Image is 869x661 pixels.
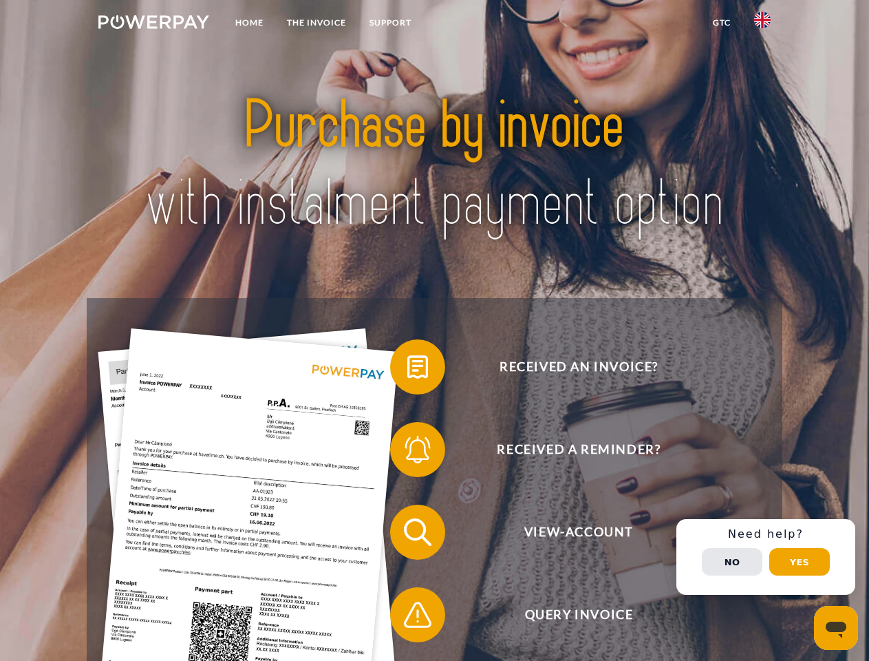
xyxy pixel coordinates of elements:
img: en [754,12,771,28]
span: Received a reminder? [410,422,747,477]
button: Yes [769,548,830,576]
span: Query Invoice [410,587,747,642]
a: Support [358,10,423,35]
a: GTC [701,10,742,35]
img: qb_bell.svg [400,432,435,467]
button: Received a reminder? [390,422,748,477]
img: logo-powerpay-white.svg [98,15,209,29]
iframe: Button to launch messaging window [814,606,858,650]
img: qb_search.svg [400,515,435,549]
button: View-Account [390,505,748,560]
img: title-powerpay_en.svg [131,66,738,264]
h3: Need help? [685,527,847,541]
button: Received an invoice? [390,339,748,395]
img: qb_warning.svg [400,598,435,632]
a: Home [224,10,275,35]
span: View-Account [410,505,747,560]
img: qb_bill.svg [400,350,435,384]
div: Schnellhilfe [676,519,855,595]
button: Query Invoice [390,587,748,642]
span: Received an invoice? [410,339,747,395]
button: No [702,548,762,576]
a: THE INVOICE [275,10,358,35]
